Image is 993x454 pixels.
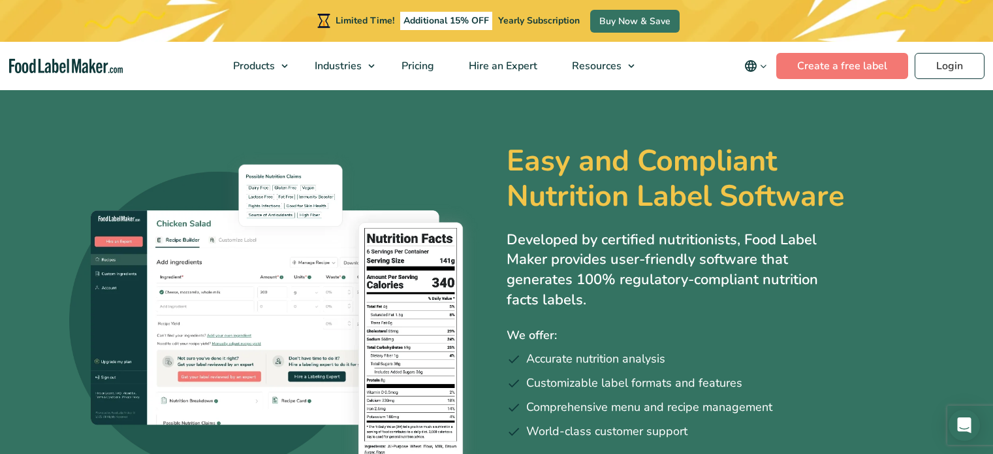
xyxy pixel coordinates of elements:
[507,326,924,345] p: We offer:
[590,10,680,33] a: Buy Now & Save
[526,398,772,416] span: Comprehensive menu and recipe management
[507,230,846,310] p: Developed by certified nutritionists, Food Label Maker provides user-friendly software that gener...
[568,59,623,73] span: Resources
[526,423,687,440] span: World-class customer support
[311,59,363,73] span: Industries
[526,350,665,368] span: Accurate nutrition analysis
[507,144,894,214] h1: Easy and Compliant Nutrition Label Software
[555,42,641,90] a: Resources
[385,42,449,90] a: Pricing
[949,410,980,441] div: Open Intercom Messenger
[216,42,294,90] a: Products
[526,374,742,392] span: Customizable label formats and features
[776,53,908,79] a: Create a free label
[398,59,435,73] span: Pricing
[336,14,394,27] span: Limited Time!
[400,12,492,30] span: Additional 15% OFF
[229,59,276,73] span: Products
[465,59,539,73] span: Hire an Expert
[298,42,381,90] a: Industries
[498,14,580,27] span: Yearly Subscription
[452,42,552,90] a: Hire an Expert
[915,53,985,79] a: Login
